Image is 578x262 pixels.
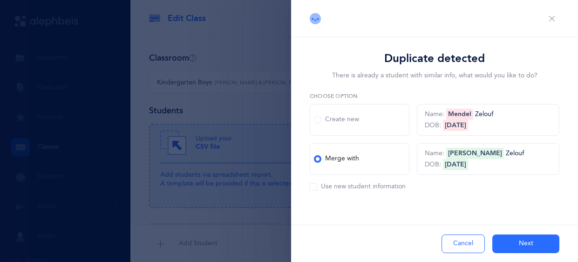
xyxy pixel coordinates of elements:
span: [PERSON_NAME] [446,148,504,159]
label: Choose option [310,92,559,100]
span: [DATE] [443,120,468,131]
div: Use new student information [310,182,406,192]
span: Mendel [446,109,473,120]
span: DOB: [425,161,441,168]
div: Merge with [314,154,359,164]
h3: Duplicate detected [310,52,559,66]
button: Next [492,234,559,253]
span: Name: [425,150,444,157]
span: [DATE] [443,159,468,170]
div: There is already a student with similar info, what would you like to do? [310,69,559,81]
span: Zelouf [475,110,493,118]
span: Zelouf [506,150,524,157]
span: Name: [425,110,444,118]
iframe: Drift Widget Chat Controller [531,215,567,251]
span: DOB: [425,122,441,129]
div: Create new [314,115,359,124]
button: Cancel [442,234,485,253]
